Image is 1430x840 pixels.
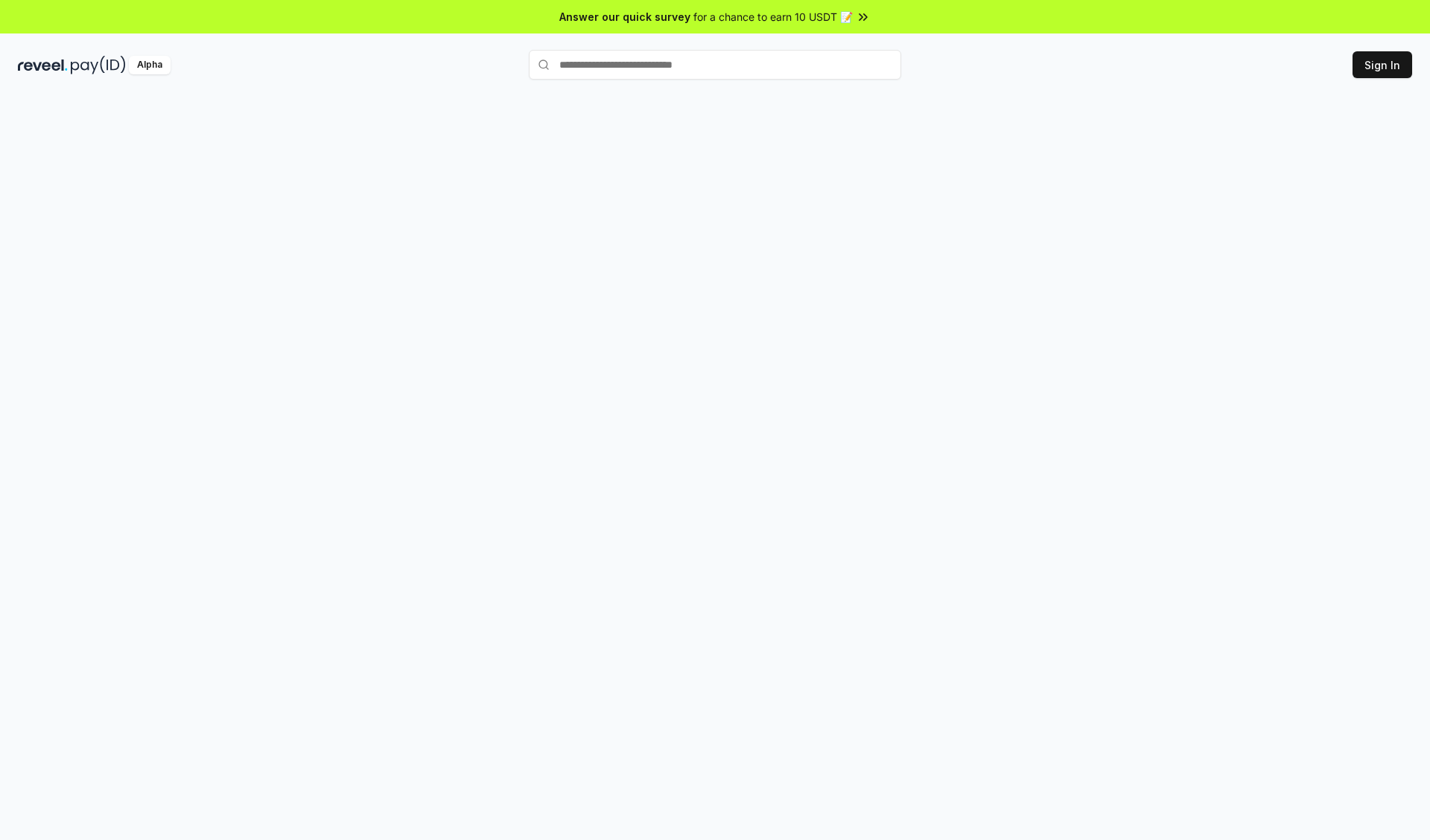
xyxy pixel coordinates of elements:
img: pay_id [71,56,126,74]
img: reveel_dark [18,56,68,74]
button: Sign In [1353,51,1412,78]
span: for a chance to earn 10 USDT 📝 [693,9,853,25]
div: Alpha [129,56,171,74]
span: Answer our quick survey [559,9,690,25]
